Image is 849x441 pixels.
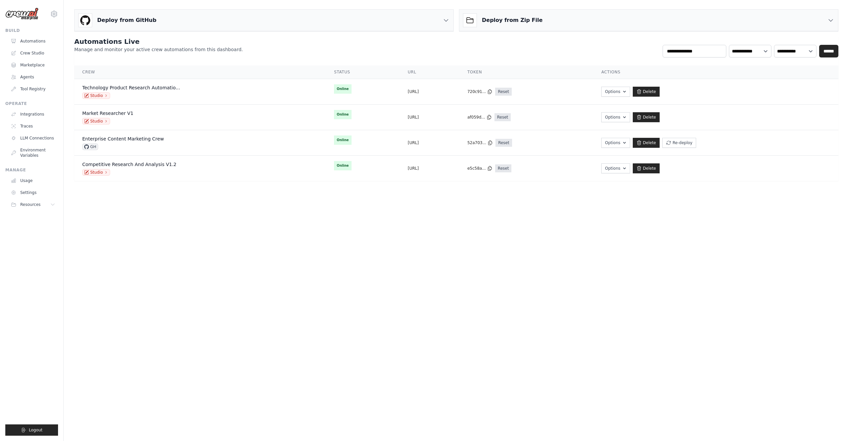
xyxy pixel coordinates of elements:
[467,115,492,120] button: af059d...
[482,16,543,24] h3: Deploy from Zip File
[633,163,660,173] a: Delete
[8,175,58,186] a: Usage
[334,135,351,145] span: Online
[495,88,512,96] a: Reset
[20,202,40,207] span: Resources
[82,143,98,150] span: GH
[601,112,630,122] button: Options
[74,46,243,53] p: Manage and monitor your active crew automations from this dashboard.
[79,14,92,27] img: GitHub Logo
[601,163,630,173] button: Options
[662,138,696,148] button: Re-deploy
[494,113,511,121] a: Reset
[8,84,58,94] a: Tool Registry
[467,166,492,171] button: e5c58a...
[601,87,630,97] button: Options
[8,109,58,120] a: Integrations
[459,65,593,79] th: Token
[495,139,512,147] a: Reset
[5,424,58,436] button: Logout
[82,111,133,116] a: Market Researcher V1
[633,112,660,122] a: Delete
[97,16,157,24] h3: Deploy from GitHub
[467,140,493,145] button: 52a703...
[593,65,838,79] th: Actions
[82,92,110,99] a: Studio
[8,133,58,143] a: LLM Connections
[8,60,58,70] a: Marketplace
[400,65,459,79] th: URL
[633,138,660,148] a: Delete
[334,110,351,119] span: Online
[467,89,492,94] button: 720c91...
[5,8,38,20] img: Logo
[8,145,58,161] a: Environment Variables
[334,161,351,170] span: Online
[29,427,42,433] span: Logout
[334,84,351,94] span: Online
[8,48,58,58] a: Crew Studio
[633,87,660,97] a: Delete
[82,136,164,141] a: Enterprise Content Marketing Crew
[82,118,110,125] a: Studio
[82,169,110,176] a: Studio
[326,65,400,79] th: Status
[5,167,58,173] div: Manage
[5,28,58,33] div: Build
[74,37,243,46] h2: Automations Live
[8,121,58,132] a: Traces
[495,164,512,172] a: Reset
[82,85,180,90] a: Technology Product Research Automatio...
[74,65,326,79] th: Crew
[8,199,58,210] button: Resources
[5,101,58,106] div: Operate
[8,187,58,198] a: Settings
[82,162,176,167] a: Competitive Research And Analysis V1.2
[601,138,630,148] button: Options
[8,72,58,82] a: Agents
[8,36,58,46] a: Automations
